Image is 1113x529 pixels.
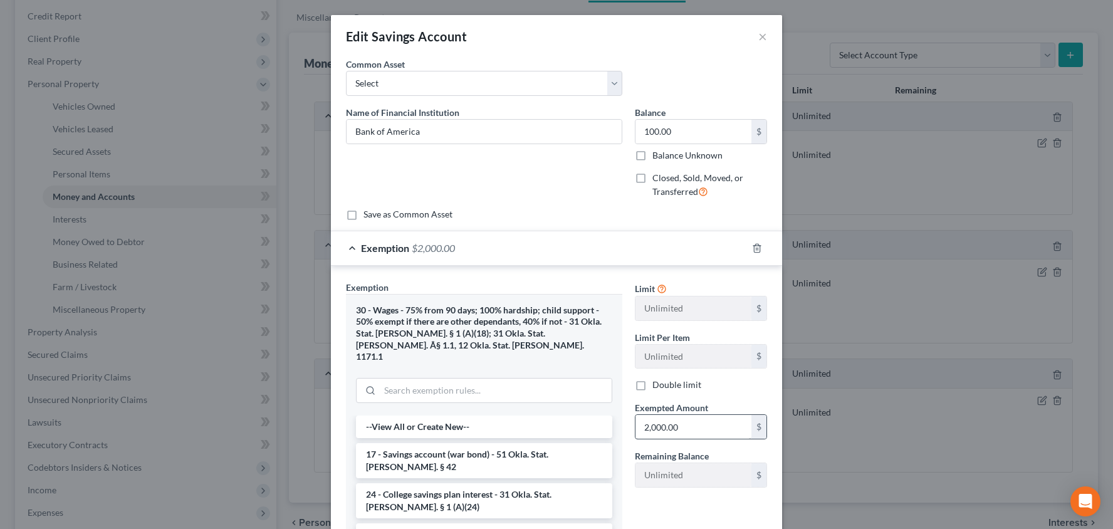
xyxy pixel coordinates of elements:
[758,29,767,44] button: ×
[1070,486,1100,516] div: Open Intercom Messenger
[635,345,751,369] input: --
[356,305,612,363] div: 30 - Wages - 75% from 90 days; 100% hardship; child support - 50% exempt if there are other depen...
[751,120,766,144] div: $
[635,402,708,413] span: Exempted Amount
[635,106,666,119] label: Balance
[356,416,612,438] li: --View All or Create New--
[363,208,452,221] label: Save as Common Asset
[346,28,467,45] div: Edit Savings Account
[635,449,709,463] label: Remaining Balance
[380,379,612,402] input: Search exemption rules...
[635,463,751,487] input: --
[635,283,655,294] span: Limit
[347,120,622,144] input: Enter name...
[412,242,455,254] span: $2,000.00
[346,282,389,293] span: Exemption
[346,107,459,118] span: Name of Financial Institution
[751,463,766,487] div: $
[635,120,751,144] input: 0.00
[361,242,409,254] span: Exemption
[751,296,766,320] div: $
[635,415,751,439] input: 0.00
[356,443,612,478] li: 17 - Savings account (war bond) - 51 Okla. Stat. [PERSON_NAME]. § 42
[635,331,690,344] label: Limit Per Item
[356,483,612,518] li: 24 - College savings plan interest - 31 Okla. Stat. [PERSON_NAME]. § 1 (A)(24)
[635,296,751,320] input: --
[652,149,723,162] label: Balance Unknown
[346,58,405,71] label: Common Asset
[652,379,701,391] label: Double limit
[751,415,766,439] div: $
[652,172,743,197] span: Closed, Sold, Moved, or Transferred
[751,345,766,369] div: $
